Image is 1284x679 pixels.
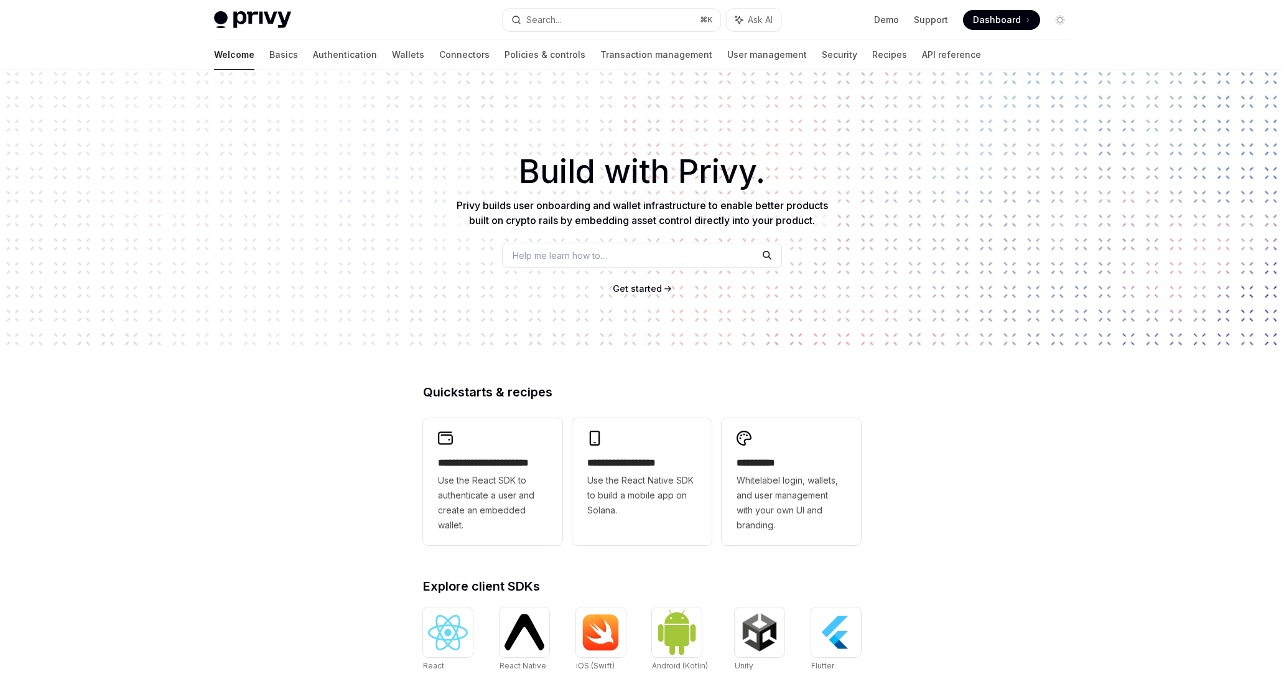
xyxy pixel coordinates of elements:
a: User management [727,40,807,70]
a: React NativeReact Native [500,607,549,672]
a: **** *****Whitelabel login, wallets, and user management with your own UI and branding. [722,418,861,545]
div: Search... [526,12,561,27]
a: Dashboard [963,10,1040,30]
button: Search...⌘K [503,9,720,31]
a: iOS (Swift)iOS (Swift) [576,607,626,672]
img: iOS (Swift) [581,614,621,651]
img: Android (Kotlin) [657,609,697,655]
span: Quickstarts & recipes [423,386,552,398]
a: Connectors [439,40,490,70]
span: Explore client SDKs [423,580,540,592]
span: React Native [500,661,546,670]
span: Use the React SDK to authenticate a user and create an embedded wallet. [438,473,547,533]
button: Toggle dark mode [1050,10,1070,30]
span: Privy builds user onboarding and wallet infrastructure to enable better products built on crypto ... [457,199,828,227]
a: **** **** **** ***Use the React Native SDK to build a mobile app on Solana. [572,418,712,545]
a: Wallets [392,40,424,70]
a: Get started [613,283,662,295]
span: Android (Kotlin) [652,661,708,670]
a: Authentication [313,40,377,70]
a: Demo [874,14,899,26]
img: React [428,615,468,650]
img: Unity [740,612,779,652]
a: Policies & controls [505,40,585,70]
img: React Native [505,614,544,650]
span: Build with Privy. [519,161,765,183]
a: Security [822,40,857,70]
a: FlutterFlutter [811,607,861,672]
img: Flutter [816,612,856,652]
a: ReactReact [423,607,473,672]
a: UnityUnity [735,607,784,672]
span: Whitelabel login, wallets, and user management with your own UI and branding. [737,473,846,533]
a: Support [914,14,948,26]
img: light logo [214,11,291,29]
span: Ask AI [748,14,773,26]
span: iOS (Swift) [576,661,615,670]
a: Welcome [214,40,254,70]
span: Dashboard [973,14,1021,26]
a: Recipes [872,40,907,70]
span: Help me learn how to… [513,249,607,262]
a: Android (Kotlin)Android (Kotlin) [652,607,708,672]
span: Use the React Native SDK to build a mobile app on Solana. [587,473,697,518]
a: API reference [922,40,981,70]
a: Transaction management [600,40,712,70]
span: Unity [735,661,753,670]
span: Flutter [811,661,834,670]
a: Basics [269,40,298,70]
span: Get started [613,283,662,294]
span: ⌘ K [700,15,713,25]
span: React [423,661,444,670]
button: Ask AI [727,9,781,31]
